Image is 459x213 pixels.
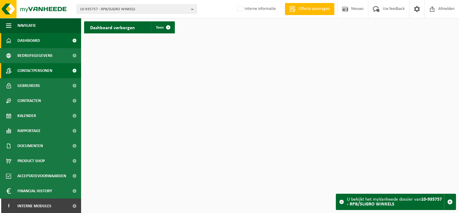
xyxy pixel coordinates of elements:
[17,108,36,123] span: Kalender
[84,21,141,33] h2: Dashboard verborgen
[347,197,442,207] strong: 10-935757 - RPB/SLIGRO WINKELS
[156,26,164,29] span: Toon
[17,184,52,199] span: Financial History
[17,48,53,63] span: Bedrijfsgegevens
[77,5,197,14] button: 10-935757 - RPB/SLIGRO WINKELS
[80,5,189,14] span: 10-935757 - RPB/SLIGRO WINKELS
[17,123,41,138] span: Rapportage
[285,3,334,15] a: Offerte aanvragen
[347,194,444,210] div: U bekijkt het myVanheede dossier van
[17,168,66,184] span: Acceptatievoorwaarden
[17,33,40,48] span: Dashboard
[17,93,41,108] span: Contracten
[151,21,174,33] a: Toon
[297,6,331,12] span: Offerte aanvragen
[17,18,36,33] span: Navigatie
[17,63,52,78] span: Contactpersonen
[17,78,40,93] span: Gebruikers
[236,5,276,14] label: Interne informatie
[17,138,43,153] span: Documenten
[17,153,45,168] span: Product Shop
